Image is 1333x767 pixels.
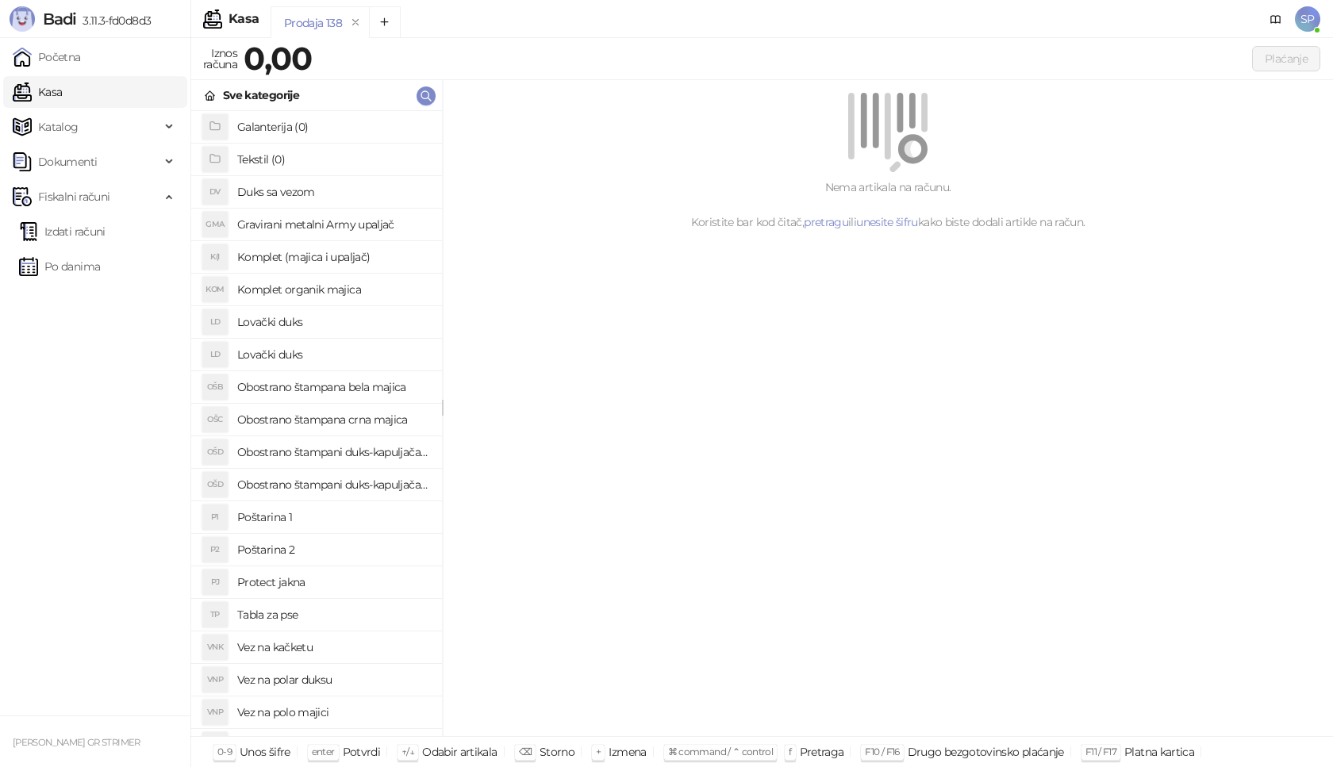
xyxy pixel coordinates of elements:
div: Drugo bezgotovinsko plaćanje [908,742,1064,762]
div: Prodaja 138 [284,14,342,32]
h4: Lovački duks [237,309,429,335]
h4: Protect jakna [237,569,429,595]
span: F11 / F17 [1085,746,1116,757]
h4: Poštarina 2 [237,537,429,562]
span: ↑/↓ [401,746,414,757]
h4: Tabla za pse [237,602,429,627]
h4: Vez na kačketu [237,635,429,660]
h4: Komplet organik majica [237,277,429,302]
span: + [596,746,601,757]
div: VNP [202,700,228,725]
h4: Obostrano štampani duks-kapuljača beli [237,439,429,465]
a: Kasa [13,76,62,108]
div: K(I [202,244,228,270]
h4: Tekstil (0) [237,147,429,172]
strong: 0,00 [244,39,312,78]
a: unesite šifru [856,215,918,229]
div: Platna kartica [1124,742,1194,762]
div: GMA [202,212,228,237]
span: enter [312,746,335,757]
div: Odabir artikala [422,742,497,762]
h4: Komplet (majica i upaljač) [237,244,429,270]
span: Katalog [38,111,79,143]
span: SP [1295,6,1320,32]
div: PJ [202,569,228,595]
a: Po danima [19,251,100,282]
h4: Gravirani metalni Army upaljač [237,212,429,237]
div: KOM [202,277,228,302]
div: P1 [202,504,228,530]
div: P2 [202,537,228,562]
h4: Poštarina 1 [237,504,429,530]
div: VNP [202,667,228,692]
span: Dokumenti [38,146,97,178]
h4: Obostrano štampana bela majica [237,374,429,400]
div: Pretraga [800,742,844,762]
span: f [789,746,791,757]
span: 0-9 [217,746,232,757]
div: Sve kategorije [223,86,299,104]
h4: Vez na polar duksu [237,667,429,692]
div: OŠB [202,374,228,400]
div: Izmena [609,742,646,762]
a: Dokumentacija [1263,6,1289,32]
div: Unos šifre [240,742,290,762]
div: Storno [540,742,574,762]
span: ⌫ [519,746,532,757]
h4: Galanterija (0) [237,114,429,140]
div: OŠC [202,407,228,432]
div: LD [202,309,228,335]
span: Badi [43,10,76,29]
button: Plaćanje [1252,46,1320,71]
a: pretragu [804,215,848,229]
div: OŠD [202,472,228,497]
h4: gravirana pljoska [237,732,429,757]
h4: Obostrano štampana crna majica [237,407,429,432]
span: ⌘ command / ⌃ control [668,746,774,757]
div: OŠD [202,439,228,465]
a: Početna [13,41,81,73]
div: Kasa [229,13,259,25]
div: Iznos računa [200,43,240,75]
button: remove [345,16,366,29]
div: DV [202,179,228,205]
img: Logo [10,6,35,32]
h4: Vez na polo majici [237,700,429,725]
h4: Duks sa vezom [237,179,429,205]
div: LD [202,342,228,367]
span: 3.11.3-fd0d8d3 [76,13,151,28]
h4: Lovački duks [237,342,429,367]
div: GP [202,732,228,757]
div: TP [202,602,228,627]
div: Nema artikala na računu. Koristite bar kod čitač, ili kako biste dodali artikle na račun. [462,178,1314,231]
span: Fiskalni računi [38,181,109,213]
button: Add tab [369,6,401,38]
div: Potvrdi [343,742,381,762]
h4: Obostrano štampani duks-kapuljača crni [237,472,429,497]
small: [PERSON_NAME] GR STRIMER [13,737,140,748]
span: F10 / F16 [865,746,899,757]
div: grid [191,111,442,736]
div: VNK [202,635,228,660]
a: Izdati računi [19,216,106,247]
